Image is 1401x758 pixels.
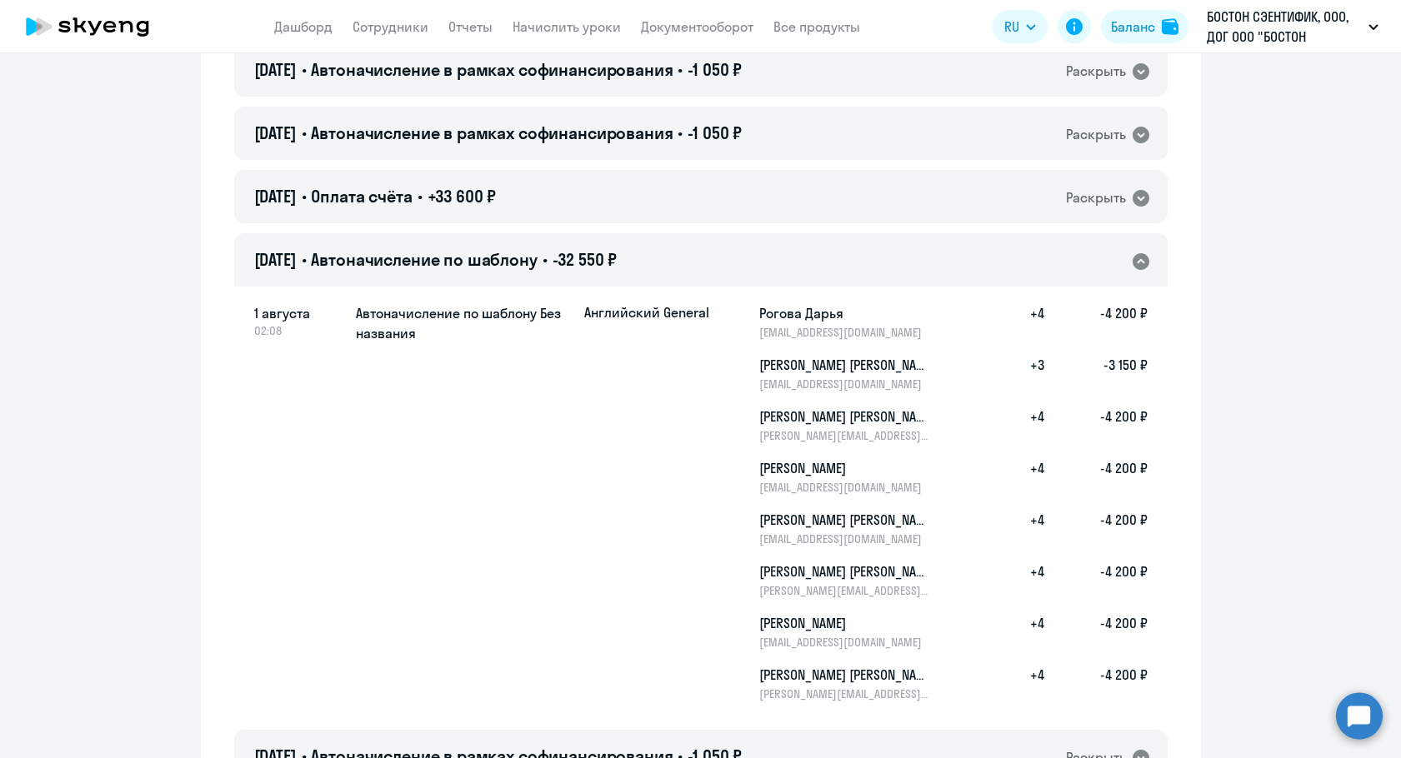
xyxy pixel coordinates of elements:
h5: [PERSON_NAME] [PERSON_NAME] [759,665,931,685]
h5: [PERSON_NAME] [PERSON_NAME] [759,561,931,581]
h5: [PERSON_NAME] [759,613,931,633]
h5: Автоначисление по шаблону Без названия [356,303,571,343]
span: • [302,249,307,270]
p: Английский General [584,303,709,322]
p: [PERSON_NAME][EMAIL_ADDRESS][PERSON_NAME][DOMAIN_NAME] [759,583,931,598]
h5: -4 200 ₽ [1044,510,1148,546]
span: [DATE] [254,249,297,270]
h5: +4 [991,303,1044,340]
p: [EMAIL_ADDRESS][DOMAIN_NAME] [759,325,931,340]
span: [DATE] [254,59,297,80]
span: • [678,59,683,80]
span: 1 августа [254,303,343,323]
h5: [PERSON_NAME] [PERSON_NAME] [759,510,931,530]
div: Раскрыть [1066,124,1126,145]
h5: -4 200 ₽ [1044,561,1148,598]
span: • [678,122,683,143]
button: Балансbalance [1101,10,1188,43]
a: Отчеты [448,18,493,35]
button: RU [993,10,1048,43]
a: Все продукты [773,18,860,35]
p: [PERSON_NAME][EMAIL_ADDRESS][DOMAIN_NAME] [759,686,931,701]
span: -1 050 ₽ [688,59,742,80]
p: БОСТОН СЭЕНТИФИК, ООО, ДОГ ООО "БОСТОН СЭЕНТИФИК" / Boston Scientific [1207,7,1362,47]
h5: +4 [991,613,1044,650]
span: [DATE] [254,186,297,207]
span: • [418,186,423,207]
h5: +4 [991,665,1044,701]
button: БОСТОН СЭЕНТИФИК, ООО, ДОГ ООО "БОСТОН СЭЕНТИФИК" / Boston Scientific [1198,7,1387,47]
span: • [302,59,307,80]
span: Автоначисление по шаблону [311,249,537,270]
h5: +4 [991,510,1044,546]
span: 02:08 [254,323,343,338]
span: • [302,186,307,207]
a: Дашборд [274,18,333,35]
p: [PERSON_NAME][EMAIL_ADDRESS][DOMAIN_NAME] [759,428,931,443]
h5: -4 200 ₽ [1044,406,1148,443]
h5: -3 150 ₽ [1044,355,1148,391]
a: Сотрудники [353,18,428,35]
h5: +4 [991,406,1044,443]
img: balance [1162,18,1178,35]
p: [EMAIL_ADDRESS][DOMAIN_NAME] [759,531,931,546]
h5: +4 [991,458,1044,495]
span: • [302,122,307,143]
div: Баланс [1111,17,1155,37]
h5: -4 200 ₽ [1044,458,1148,495]
a: Начислить уроки [513,18,621,35]
h5: [PERSON_NAME] [PERSON_NAME] [759,355,931,375]
h5: -4 200 ₽ [1044,303,1148,340]
h5: +4 [991,561,1044,598]
div: Раскрыть [1066,61,1126,82]
h5: -4 200 ₽ [1044,613,1148,650]
h5: [PERSON_NAME] [759,458,931,478]
span: -32 550 ₽ [553,249,618,270]
div: Раскрыть [1066,187,1126,208]
span: -1 050 ₽ [688,122,742,143]
span: Автоначисление в рамках софинансирования [311,122,673,143]
h5: -4 200 ₽ [1044,665,1148,701]
p: [EMAIL_ADDRESS][DOMAIN_NAME] [759,480,931,495]
span: • [543,249,548,270]
p: [EMAIL_ADDRESS][DOMAIN_NAME] [759,635,931,650]
span: RU [1004,17,1019,37]
p: [EMAIL_ADDRESS][DOMAIN_NAME] [759,377,931,391]
span: Автоначисление в рамках софинансирования [311,59,673,80]
span: Оплата счёта [311,186,412,207]
h5: Рогова Дарья [759,303,931,323]
h5: +3 [991,355,1044,391]
a: Документооборот [641,18,753,35]
span: +33 600 ₽ [428,186,497,207]
h5: [PERSON_NAME] [PERSON_NAME] [759,406,931,426]
span: [DATE] [254,122,297,143]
